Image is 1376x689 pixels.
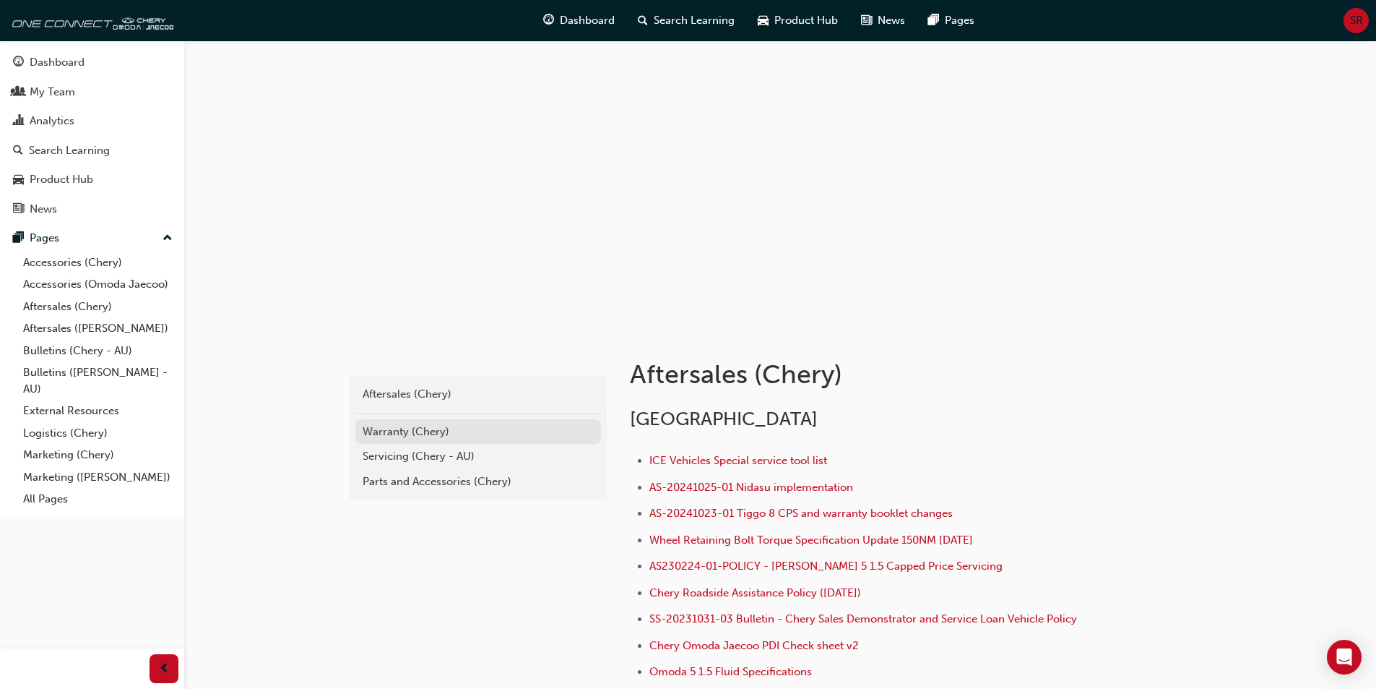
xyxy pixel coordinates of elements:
div: Servicing (Chery - AU) [363,448,594,465]
span: Search Learning [654,12,735,29]
a: Logistics (Chery) [17,422,178,445]
a: Marketing (Chery) [17,444,178,466]
span: Pages [945,12,974,29]
a: guage-iconDashboard [532,6,626,35]
div: Aftersales (Chery) [363,386,594,403]
span: car-icon [758,12,769,30]
a: Dashboard [6,49,178,76]
a: Aftersales (Chery) [17,296,178,318]
span: people-icon [13,86,24,99]
div: Pages [30,230,59,247]
span: news-icon [861,12,872,30]
a: pages-iconPages [917,6,986,35]
span: up-icon [163,229,173,248]
span: pages-icon [928,12,939,30]
a: AS230224-01-POLICY - [PERSON_NAME] 5 1.5 Capped Price Servicing [649,560,1003,573]
button: Pages [6,225,178,252]
img: oneconnect [7,6,173,35]
a: Bulletins (Chery - AU) [17,340,178,362]
div: Analytics [30,113,74,129]
a: My Team [6,79,178,106]
a: ICE Vehicles Special service tool list [649,454,827,467]
span: news-icon [13,203,24,216]
a: AS-20241025-01 Nidasu implementation [649,481,853,494]
span: Product Hub [774,12,838,29]
button: DashboardMy TeamAnalyticsSearch LearningProduct HubNews [6,46,178,225]
span: search-icon [13,145,23,158]
span: Dashboard [560,12,615,29]
div: Search Learning [29,142,110,159]
div: Warranty (Chery) [363,424,594,440]
a: Chery Omoda Jaecoo PDI Check sheet v2 [649,639,859,652]
a: Marketing ([PERSON_NAME]) [17,466,178,489]
h1: Aftersales (Chery) [630,359,1104,390]
a: News [6,196,178,223]
span: News [878,12,905,29]
span: [GEOGRAPHIC_DATA] [630,408,818,430]
a: Parts and Accessories (Chery) [355,469,601,495]
div: Open Intercom Messenger [1327,640,1362,675]
div: My Team [30,84,75,100]
span: chart-icon [13,115,24,128]
a: search-iconSearch Learning [626,6,746,35]
a: Search Learning [6,137,178,164]
a: Accessories (Omoda Jaecoo) [17,273,178,296]
div: Parts and Accessories (Chery) [363,474,594,490]
a: Wheel Retaining Bolt Torque Specification Update 150NM [DATE] [649,534,973,547]
a: All Pages [17,488,178,510]
a: Product Hub [6,166,178,193]
a: External Resources [17,400,178,422]
span: guage-icon [543,12,554,30]
a: car-iconProduct Hub [746,6,849,35]
a: news-iconNews [849,6,917,35]
a: Omoda 5 1.5 Fluid Specifications [649,665,812,678]
a: SS-20231031-03 Bulletin - Chery Sales Demonstrator and Service Loan Vehicle Policy [649,612,1077,625]
span: car-icon [13,174,24,187]
div: Product Hub [30,171,93,188]
a: Warranty (Chery) [355,419,601,445]
div: Dashboard [30,54,85,71]
div: News [30,201,57,218]
a: AS-20241023-01 Tiggo 8 CPS and warranty booklet changes [649,507,953,520]
a: Aftersales ([PERSON_NAME]) [17,317,178,340]
a: Bulletins ([PERSON_NAME] - AU) [17,361,178,400]
button: SR [1343,8,1369,33]
span: pages-icon [13,232,24,245]
a: Accessories (Chery) [17,252,178,274]
a: Chery Roadside Assistance Policy ([DATE]) [649,586,861,599]
span: search-icon [638,12,648,30]
span: prev-icon [159,660,170,678]
span: SR [1350,12,1363,29]
a: Aftersales (Chery) [355,382,601,407]
span: guage-icon [13,56,24,69]
a: Analytics [6,108,178,134]
a: Servicing (Chery - AU) [355,444,601,469]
